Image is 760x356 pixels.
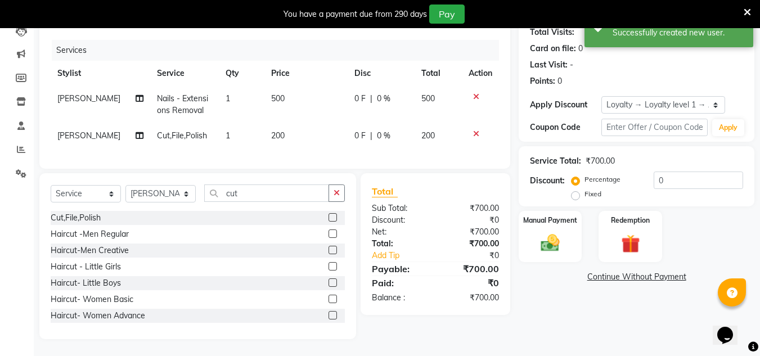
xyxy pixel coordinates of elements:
[530,26,574,38] div: Total Visits:
[284,8,427,20] div: You have a payment due from 290 days
[51,212,101,224] div: Cut,File,Polish
[611,215,650,226] label: Redemption
[226,93,230,103] span: 1
[429,4,465,24] button: Pay
[51,261,121,273] div: Haircut - Little Girls
[354,130,366,142] span: 0 F
[51,245,129,256] div: Haircut-Men Creative
[530,121,601,133] div: Coupon Code
[271,130,285,141] span: 200
[523,215,577,226] label: Manual Payment
[435,214,507,226] div: ₹0
[435,262,507,276] div: ₹700.00
[52,40,507,61] div: Services
[226,130,230,141] span: 1
[584,189,601,199] label: Fixed
[51,277,121,289] div: Haircut- Little Boys
[363,226,435,238] div: Net:
[363,250,447,262] a: Add Tip
[421,130,435,141] span: 200
[570,59,573,71] div: -
[157,130,207,141] span: Cut,File,Polish
[370,93,372,105] span: |
[435,202,507,214] div: ₹700.00
[363,276,435,290] div: Paid:
[530,175,565,187] div: Discount:
[372,186,398,197] span: Total
[448,250,508,262] div: ₹0
[51,310,145,322] div: Haircut- Women Advance
[51,228,129,240] div: Haircut -Men Regular
[435,238,507,250] div: ₹700.00
[51,61,150,86] th: Stylist
[578,43,583,55] div: 0
[530,75,555,87] div: Points:
[415,61,462,86] th: Total
[57,130,120,141] span: [PERSON_NAME]
[615,232,646,255] img: _gift.svg
[530,59,568,71] div: Last Visit:
[535,232,565,254] img: _cash.svg
[421,93,435,103] span: 500
[712,119,744,136] button: Apply
[264,61,348,86] th: Price
[363,292,435,304] div: Balance :
[613,27,745,39] div: Successfully created new user.
[435,276,507,290] div: ₹0
[354,93,366,105] span: 0 F
[584,174,620,184] label: Percentage
[435,292,507,304] div: ₹700.00
[586,155,615,167] div: ₹700.00
[462,61,499,86] th: Action
[435,226,507,238] div: ₹700.00
[363,214,435,226] div: Discount:
[363,262,435,276] div: Payable:
[377,93,390,105] span: 0 %
[601,119,708,136] input: Enter Offer / Coupon Code
[713,311,749,345] iframe: chat widget
[370,130,372,142] span: |
[363,202,435,214] div: Sub Total:
[377,130,390,142] span: 0 %
[521,271,752,283] a: Continue Without Payment
[530,43,576,55] div: Card on file:
[157,93,208,115] span: Nails - Extensions Removal
[204,184,329,202] input: Search or Scan
[150,61,219,86] th: Service
[348,61,415,86] th: Disc
[530,99,601,111] div: Apply Discount
[557,75,562,87] div: 0
[271,93,285,103] span: 500
[219,61,264,86] th: Qty
[363,238,435,250] div: Total:
[57,93,120,103] span: [PERSON_NAME]
[51,294,133,305] div: Haircut- Women Basic
[530,155,581,167] div: Service Total:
